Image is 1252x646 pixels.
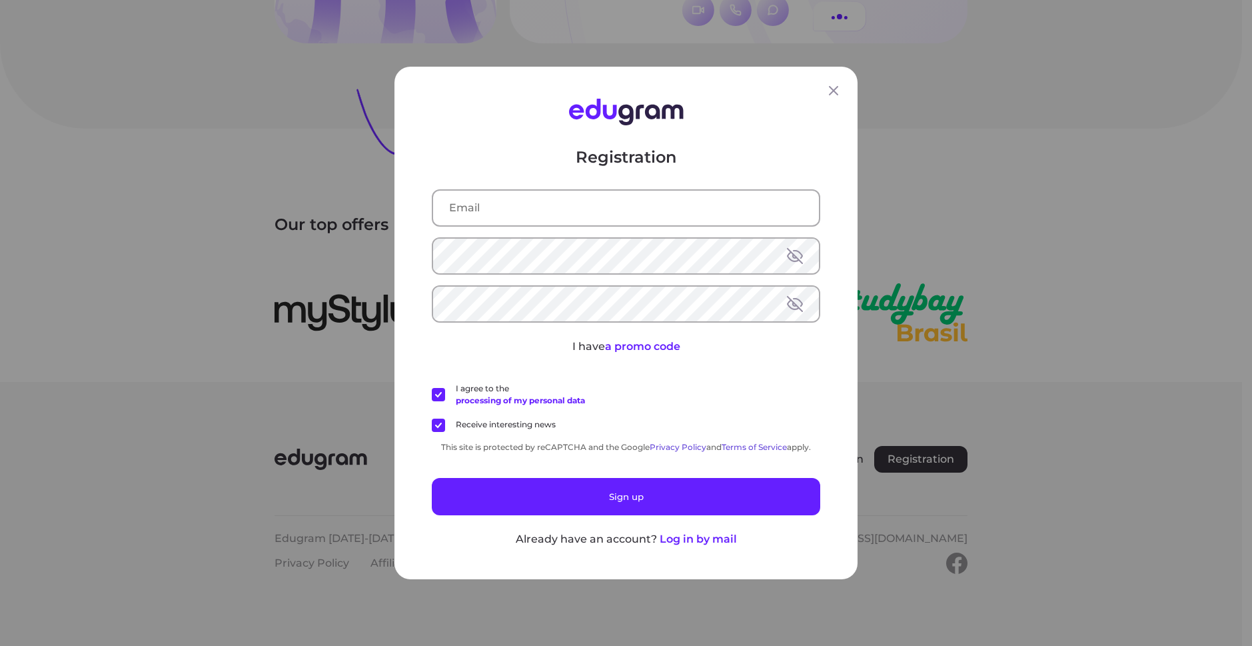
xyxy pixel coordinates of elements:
button: Sign up [432,478,820,515]
div: This site is protected by reCAPTCHA and the Google and apply. [432,442,820,452]
a: processing of my personal data [456,395,585,405]
span: a promo code [605,340,680,353]
img: Edugram Logo [569,99,684,125]
a: Terms of Service [722,442,787,452]
label: I agree to the [432,383,585,407]
p: Already have an account? [516,531,657,547]
button: Log in by mail [660,531,737,547]
p: I have [432,339,820,355]
label: Receive interesting news [432,419,556,432]
a: Privacy Policy [650,442,706,452]
p: Registration [432,147,820,168]
input: Email [433,191,819,225]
